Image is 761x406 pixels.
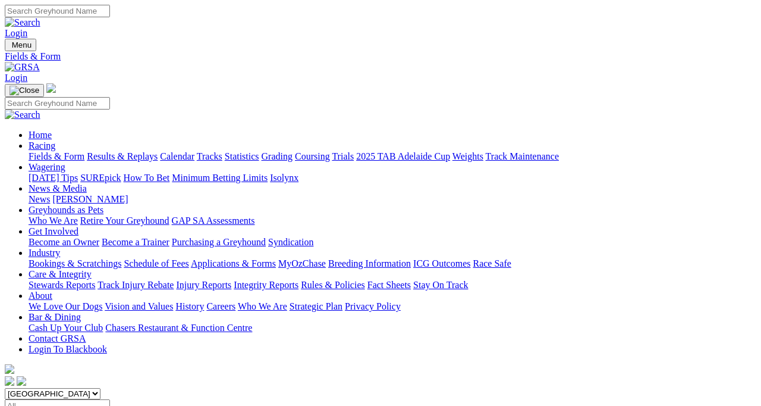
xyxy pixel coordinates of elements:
[5,364,14,374] img: logo-grsa-white.png
[29,216,756,226] div: Greyhounds as Pets
[29,323,103,333] a: Cash Up Your Club
[29,162,65,172] a: Wagering
[268,237,313,247] a: Syndication
[295,151,330,161] a: Coursing
[5,5,110,17] input: Search
[5,110,40,120] img: Search
[29,258,121,268] a: Bookings & Scratchings
[413,280,468,290] a: Stay On Track
[278,258,326,268] a: MyOzChase
[124,258,188,268] a: Schedule of Fees
[270,173,298,183] a: Isolynx
[87,151,158,161] a: Results & Replays
[486,151,559,161] a: Track Maintenance
[105,323,252,333] a: Chasers Restaurant & Function Centre
[29,237,99,247] a: Become an Owner
[225,151,259,161] a: Statistics
[238,301,287,311] a: Who We Are
[29,269,92,279] a: Care & Integrity
[413,258,470,268] a: ICG Outcomes
[5,73,27,83] a: Login
[17,376,26,386] img: twitter.svg
[124,173,170,183] a: How To Bet
[5,28,27,38] a: Login
[5,62,40,73] img: GRSA
[29,323,756,333] div: Bar & Dining
[5,51,756,62] a: Fields & Form
[29,301,102,311] a: We Love Our Dogs
[80,216,169,226] a: Retire Your Greyhound
[452,151,483,161] a: Weights
[29,205,103,215] a: Greyhounds as Pets
[262,151,293,161] a: Grading
[52,194,128,204] a: [PERSON_NAME]
[98,280,174,290] a: Track Injury Rebate
[29,173,78,183] a: [DATE] Tips
[29,258,756,269] div: Industry
[80,173,121,183] a: SUREpick
[191,258,276,268] a: Applications & Forms
[29,216,78,226] a: Who We Are
[29,130,52,140] a: Home
[29,312,81,322] a: Bar & Dining
[29,183,87,193] a: News & Media
[29,248,60,258] a: Industry
[301,280,365,290] a: Rules & Policies
[29,291,52,301] a: About
[5,97,110,110] input: Search
[367,280,411,290] a: Fact Sheets
[176,280,231,290] a: Injury Reports
[105,301,173,311] a: Vision and Values
[29,194,756,205] div: News & Media
[29,333,86,343] a: Contact GRSA
[10,86,39,95] img: Close
[29,237,756,248] div: Get Involved
[29,280,756,291] div: Care & Integrity
[29,173,756,183] div: Wagering
[5,39,36,51] button: Toggle navigation
[29,301,756,312] div: About
[345,301,401,311] a: Privacy Policy
[172,173,268,183] a: Minimum Betting Limits
[29,194,50,204] a: News
[197,151,222,161] a: Tracks
[5,376,14,386] img: facebook.svg
[234,280,298,290] a: Integrity Reports
[12,40,32,49] span: Menu
[172,216,255,226] a: GAP SA Assessments
[328,258,411,268] a: Breeding Information
[160,151,194,161] a: Calendar
[46,83,56,93] img: logo-grsa-white.png
[29,226,78,236] a: Get Involved
[5,84,44,97] button: Toggle navigation
[102,237,169,247] a: Become a Trainer
[332,151,354,161] a: Trials
[356,151,450,161] a: 2025 TAB Adelaide Cup
[29,151,84,161] a: Fields & Form
[29,140,55,151] a: Racing
[172,237,266,247] a: Purchasing a Greyhound
[206,301,235,311] a: Careers
[175,301,204,311] a: History
[29,280,95,290] a: Stewards Reports
[290,301,342,311] a: Strategic Plan
[29,151,756,162] div: Racing
[473,258,511,268] a: Race Safe
[29,344,107,354] a: Login To Blackbook
[5,17,40,28] img: Search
